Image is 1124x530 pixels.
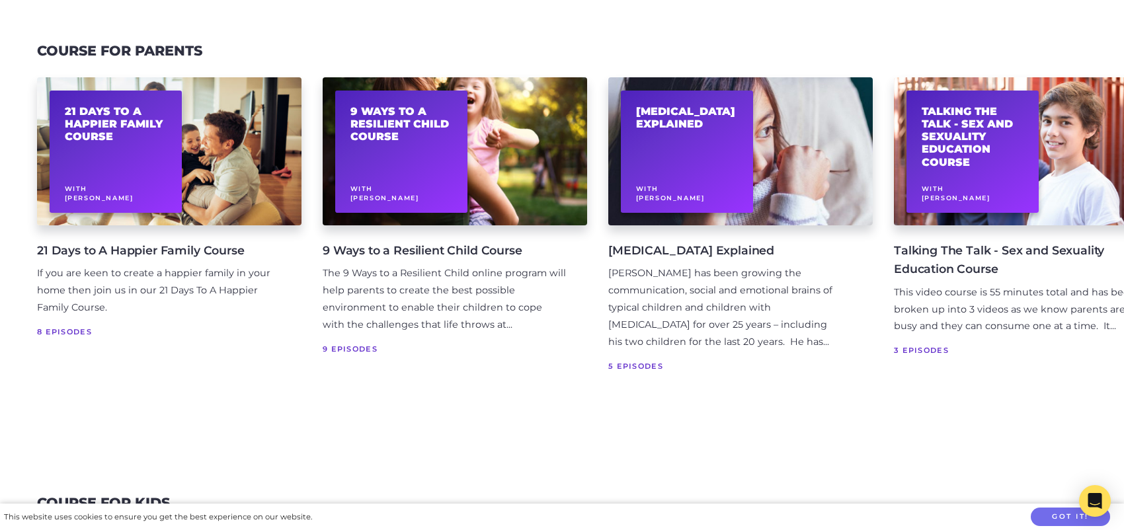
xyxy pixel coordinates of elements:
[350,185,373,192] span: With
[37,241,280,260] h4: 21 Days to A Happier Family Course
[65,194,134,202] span: [PERSON_NAME]
[608,265,852,351] div: [PERSON_NAME] has been growing the communication, social and emotional brains of typical children...
[350,105,453,143] h2: 9 Ways to a Resilient Child Course
[922,194,990,202] span: [PERSON_NAME]
[323,265,566,334] div: The 9 Ways to a Resilient Child online program will help parents to create the best possible envi...
[37,494,170,511] a: Course for Kids
[37,77,301,389] a: 21 Days to A Happier Family Course With[PERSON_NAME] 21 Days to A Happier Family Course If you ar...
[636,185,659,192] span: With
[37,325,280,338] span: 8 Episodes
[608,77,873,389] a: [MEDICAL_DATA] Explained With[PERSON_NAME] [MEDICAL_DATA] Explained [PERSON_NAME] has been growin...
[323,77,587,389] a: 9 Ways to a Resilient Child Course With[PERSON_NAME] 9 Ways to a Resilient Child Course The 9 Way...
[636,194,705,202] span: [PERSON_NAME]
[636,105,739,130] h2: [MEDICAL_DATA] Explained
[4,510,312,524] div: This website uses cookies to ensure you get the best experience on our website.
[1031,508,1110,527] button: Got it!
[323,342,566,356] span: 9 Episodes
[608,360,852,373] span: 5 Episodes
[65,105,167,143] h2: 21 Days to A Happier Family Course
[922,105,1024,169] h2: Talking The Talk - Sex and Sexuality Education Course
[922,185,944,192] span: With
[37,265,280,317] div: If you are keen to create a happier family in your home then join us in our 21 Days To A Happier ...
[37,42,202,59] a: Course for Parents
[608,241,852,260] h4: [MEDICAL_DATA] Explained
[1079,485,1111,517] div: Open Intercom Messenger
[65,185,87,192] span: With
[323,241,566,260] h4: 9 Ways to a Resilient Child Course
[350,194,419,202] span: [PERSON_NAME]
